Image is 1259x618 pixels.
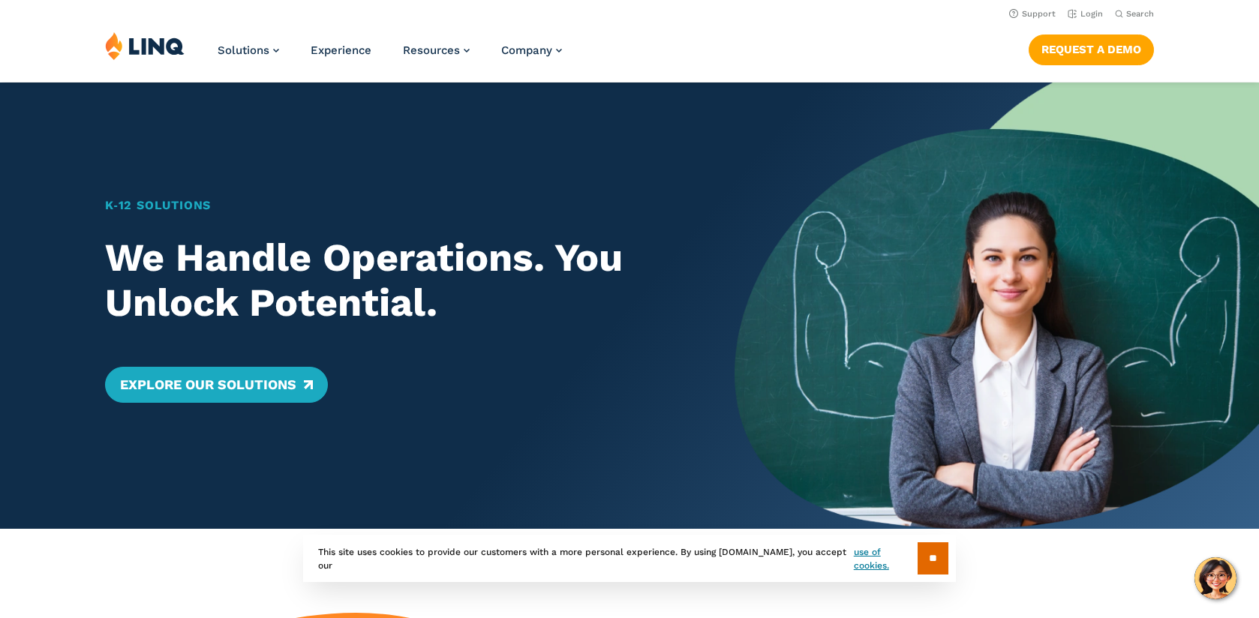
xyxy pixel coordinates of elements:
a: Support [1009,9,1056,19]
div: This site uses cookies to provide our customers with a more personal experience. By using [DOMAIN... [303,535,956,582]
a: Explore Our Solutions [105,367,328,403]
a: Experience [311,43,371,57]
button: Hello, have a question? Let’s chat. [1194,557,1236,599]
span: Resources [403,43,460,57]
a: Resources [403,43,470,57]
a: use of cookies. [854,545,918,572]
img: Home Banner [735,82,1259,529]
nav: Button Navigation [1029,31,1154,64]
h1: K‑12 Solutions [105,196,684,214]
img: LINQ | K‑12 Software [105,31,185,60]
a: Login [1068,9,1103,19]
nav: Primary Navigation [218,31,562,81]
a: Solutions [218,43,279,57]
h2: We Handle Operations. You Unlock Potential. [105,235,684,325]
span: Company [501,43,552,57]
a: Company [501,43,562,57]
span: Solutions [218,43,269,57]
a: Request a Demo [1029,34,1154,64]
span: Search [1126,9,1154,19]
button: Open Search Bar [1115,8,1154,19]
